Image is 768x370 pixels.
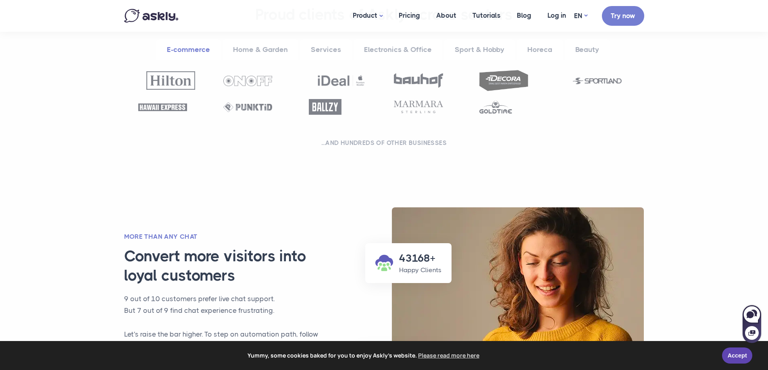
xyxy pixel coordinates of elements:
a: Horeca [517,39,563,61]
p: Let's raise the bar higher. To step on automation path, follow these steps: [124,329,331,352]
a: Beauty [565,39,610,61]
img: Bauhof [394,73,443,88]
a: Try now [602,6,644,26]
img: Ballzy [309,99,341,115]
img: Ideal [317,71,366,90]
img: OnOff [223,76,272,86]
span: Yummy, some cookies baked for you to enjoy Askly's website. [12,349,716,362]
a: Electronics & Office [354,39,442,61]
h2: ...and hundreds of other businesses [134,139,634,147]
iframe: Askly chat [742,304,762,344]
p: But 7 out of 9 find chat experience frustrating. [124,305,331,316]
p: Happy Clients [399,265,441,275]
img: Hilton [146,71,195,89]
p: 9 out of 10 customers prefer live chat support. [124,293,331,305]
a: Sport & Hobby [444,39,515,61]
img: Sportland [573,78,622,84]
img: Askly [124,9,178,23]
img: Goldtime [479,100,512,114]
a: Services [300,39,352,61]
img: Punktid [223,102,272,112]
h3: 43168+ [399,251,441,265]
a: learn more about cookies [417,349,481,362]
img: Hawaii Express [138,103,187,111]
h3: Convert more visitors into loyal customers [124,247,341,285]
a: Accept [722,347,752,364]
img: Marmara Sterling [394,101,443,113]
a: E-commerce [156,39,221,61]
h2: More than any chat [124,232,331,241]
a: EN [574,10,587,22]
a: Home & Garden [223,39,298,61]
